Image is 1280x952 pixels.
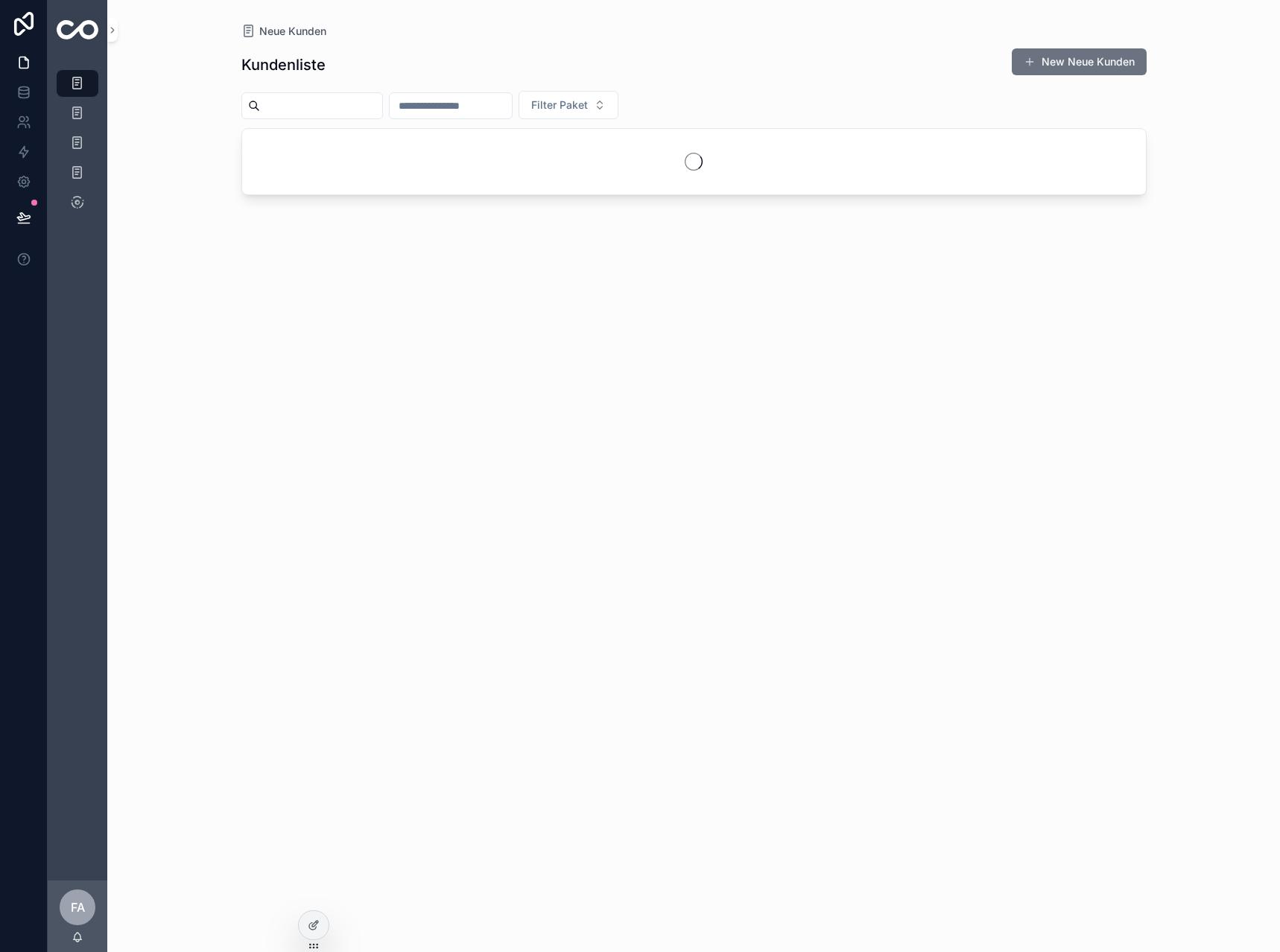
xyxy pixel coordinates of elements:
[531,98,588,112] span: Filter Paket
[259,24,326,39] span: Neue Kunden
[241,54,326,75] h1: Kundenliste
[1012,48,1147,75] button: New Neue Kunden
[48,60,107,235] div: scrollable content
[241,24,326,39] a: Neue Kunden
[71,898,85,916] span: FA
[519,91,618,119] button: Select Button
[57,20,98,39] img: App logo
